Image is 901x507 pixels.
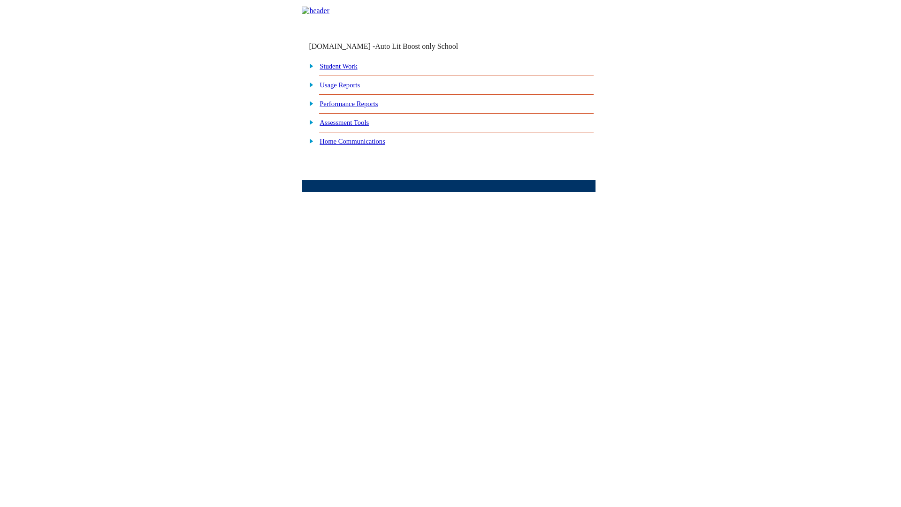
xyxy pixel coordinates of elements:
[320,81,360,89] a: Usage Reports
[304,99,314,108] img: plus.gif
[304,118,314,126] img: plus.gif
[320,62,357,70] a: Student Work
[309,42,481,51] td: [DOMAIN_NAME] -
[375,42,458,50] nobr: Auto Lit Boost only School
[320,138,385,145] a: Home Communications
[320,100,378,108] a: Performance Reports
[302,7,329,15] img: header
[304,61,314,70] img: plus.gif
[304,80,314,89] img: plus.gif
[320,119,369,126] a: Assessment Tools
[304,137,314,145] img: plus.gif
